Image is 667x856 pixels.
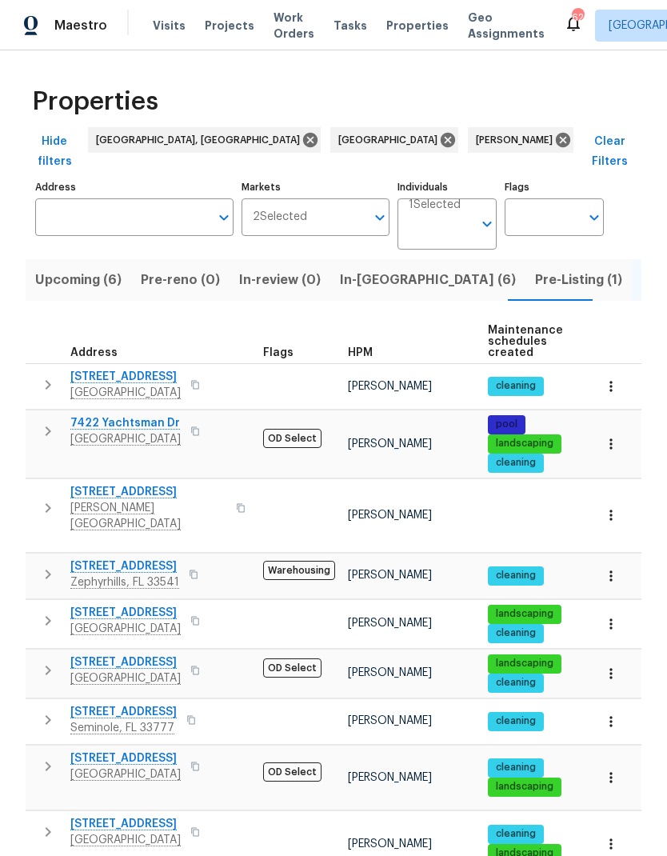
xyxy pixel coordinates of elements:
span: cleaning [489,569,542,582]
span: Geo Assignments [468,10,545,42]
span: [PERSON_NAME] [348,510,432,521]
button: Hide filters [26,127,83,176]
span: Pre-reno (0) [141,269,220,291]
div: [GEOGRAPHIC_DATA] [330,127,458,153]
span: Flags [263,347,294,358]
span: [PERSON_NAME] [348,715,432,726]
span: Properties [32,94,158,110]
span: Maintenance schedules created [488,325,563,358]
span: HPM [348,347,373,358]
span: Clear Filters [585,132,635,171]
span: 2 Selected [253,210,307,224]
span: Hide filters [32,132,77,171]
span: Properties [386,18,449,34]
div: 62 [572,10,583,26]
span: cleaning [489,676,542,690]
button: Open [476,213,498,235]
span: In-[GEOGRAPHIC_DATA] (6) [340,269,516,291]
span: [PERSON_NAME] [348,772,432,783]
span: Projects [205,18,254,34]
span: cleaning [489,827,542,841]
span: OD Select [263,658,322,678]
button: Open [369,206,391,229]
span: [GEOGRAPHIC_DATA], [GEOGRAPHIC_DATA] [96,132,306,148]
span: Work Orders [274,10,314,42]
span: [PERSON_NAME] [348,618,432,629]
span: [PERSON_NAME] [348,570,432,581]
span: [PERSON_NAME] [348,438,432,450]
span: cleaning [489,761,542,774]
button: Open [583,206,605,229]
span: Warehousing [263,561,335,580]
span: Pre-Listing (1) [535,269,622,291]
span: Maestro [54,18,107,34]
span: pool [489,418,524,431]
span: landscaping [489,780,560,794]
span: [PERSON_NAME] [348,838,432,850]
span: [PERSON_NAME] [476,132,559,148]
span: cleaning [489,714,542,728]
label: Individuals [397,182,497,192]
span: landscaping [489,437,560,450]
span: Visits [153,18,186,34]
button: Open [213,206,235,229]
label: Address [35,182,234,192]
div: [GEOGRAPHIC_DATA], [GEOGRAPHIC_DATA] [88,127,321,153]
div: [PERSON_NAME] [468,127,573,153]
span: [PERSON_NAME] [348,381,432,392]
span: Address [70,347,118,358]
span: 1 Selected [409,198,461,212]
span: landscaping [489,657,560,670]
span: Tasks [333,20,367,31]
span: OD Select [263,429,322,448]
span: cleaning [489,379,542,393]
span: In-review (0) [239,269,321,291]
span: Upcoming (6) [35,269,122,291]
label: Flags [505,182,604,192]
span: [PERSON_NAME] [348,667,432,678]
span: OD Select [263,762,322,782]
label: Markets [242,182,390,192]
span: [GEOGRAPHIC_DATA] [338,132,444,148]
span: cleaning [489,456,542,470]
span: landscaping [489,607,560,621]
button: Clear Filters [578,127,641,176]
span: cleaning [489,626,542,640]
